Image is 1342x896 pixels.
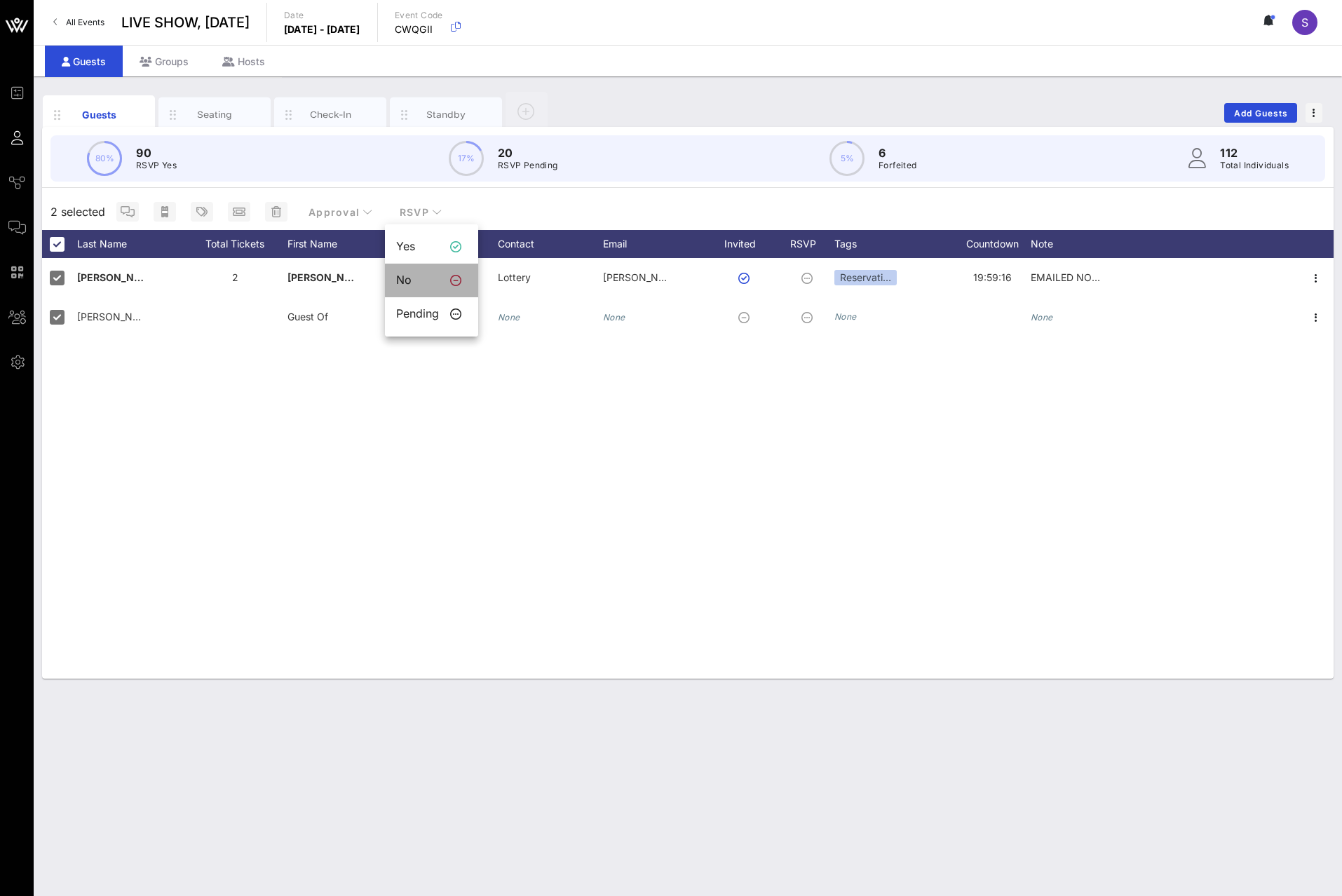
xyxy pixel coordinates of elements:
div: Last Name [77,230,182,258]
p: 112 [1220,144,1289,161]
p: 20 [498,144,558,161]
div: Tags [834,230,954,258]
div: Pending [396,307,439,320]
span: [PERSON_NAME][EMAIL_ADDRESS][PERSON_NAME][DOMAIN_NAME] [603,271,933,283]
i: None [498,312,520,323]
p: Event Code [395,8,443,22]
div: Seating [184,108,246,121]
span: S [1301,15,1308,29]
span: 19:59:16 [973,273,1012,282]
p: RSVP Pending [498,158,558,172]
div: Groups [123,46,205,77]
div: Guests [68,107,130,122]
div: Note [1031,230,1136,258]
p: 6 [879,144,917,161]
div: Hosts [205,46,282,77]
div: Standby [415,108,477,121]
span: [PERSON_NAME] [77,311,158,323]
div: 2 [182,258,287,297]
p: Total Individuals [1220,158,1289,172]
span: EMAILED NO - Will rebook [1031,271,1153,283]
div: Yes [396,240,439,253]
a: All Events [45,11,113,34]
span: 2 selected [50,203,105,220]
span: Lottery [498,271,531,283]
span: All Events [66,17,104,27]
div: Reservati… [834,270,897,285]
div: RSVP [785,230,834,258]
div: No [396,273,439,287]
div: Guests [45,46,123,77]
div: Countdown [954,230,1031,258]
span: Add Guests [1233,108,1289,118]
i: None [1031,312,1053,323]
p: Date [284,8,360,22]
div: S [1292,10,1317,35]
button: Add Guests [1224,103,1297,123]
p: 90 [136,144,177,161]
span: Guest Of [287,311,328,323]
div: Check-In [299,108,362,121]
p: RSVP Yes [136,158,177,172]
button: RSVP [388,199,454,224]
span: Approval [308,206,373,218]
i: None [834,311,857,322]
p: CWQGII [395,22,443,36]
button: Approval [297,199,384,224]
i: None [603,312,625,323]
span: LIVE SHOW, [DATE] [121,12,250,33]
span: RSVP [399,206,442,218]
span: [PERSON_NAME] [77,271,160,283]
div: Total Tickets [182,230,287,258]
div: Contact [498,230,603,258]
p: Forfeited [879,158,917,172]
span: [PERSON_NAME] [287,271,370,283]
div: Invited [708,230,785,258]
p: [DATE] - [DATE] [284,22,360,36]
div: First Name [287,230,393,258]
div: Email [603,230,708,258]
